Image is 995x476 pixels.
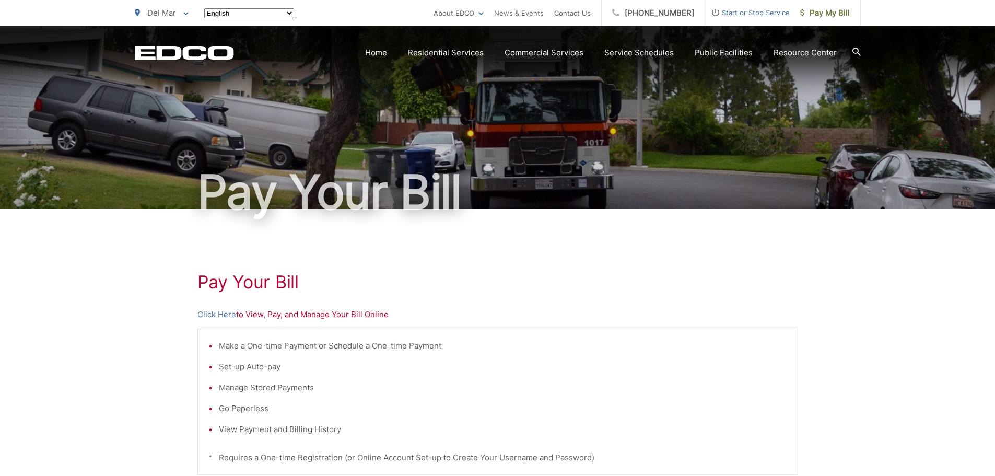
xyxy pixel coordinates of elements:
[219,423,787,436] li: View Payment and Billing History
[197,308,798,321] p: to View, Pay, and Manage Your Bill Online
[219,402,787,415] li: Go Paperless
[434,7,484,19] a: About EDCO
[135,166,861,218] h1: Pay Your Bill
[408,47,484,59] a: Residential Services
[604,47,674,59] a: Service Schedules
[135,45,234,60] a: EDCD logo. Return to the homepage.
[494,7,544,19] a: News & Events
[505,47,583,59] a: Commercial Services
[219,381,787,394] li: Manage Stored Payments
[197,308,236,321] a: Click Here
[800,7,850,19] span: Pay My Bill
[365,47,387,59] a: Home
[695,47,753,59] a: Public Facilities
[208,451,787,464] p: * Requires a One-time Registration (or Online Account Set-up to Create Your Username and Password)
[197,272,798,293] h1: Pay Your Bill
[147,8,176,18] span: Del Mar
[219,361,787,373] li: Set-up Auto-pay
[204,8,294,18] select: Select a language
[219,340,787,352] li: Make a One-time Payment or Schedule a One-time Payment
[774,47,837,59] a: Resource Center
[554,7,591,19] a: Contact Us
